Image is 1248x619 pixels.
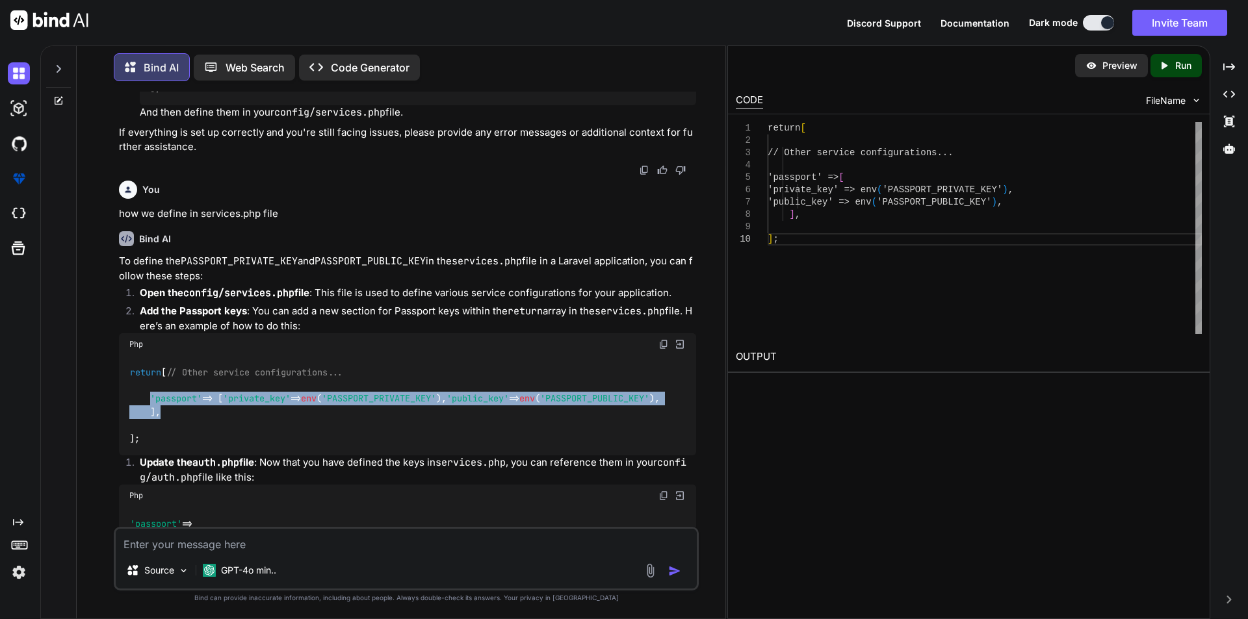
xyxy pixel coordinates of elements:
[130,518,182,529] span: 'passport'
[192,456,239,469] code: auth.php
[941,18,1009,29] span: Documentation
[8,133,30,155] img: githubDark
[736,221,751,233] div: 9
[130,366,161,378] span: return
[119,125,696,155] p: If everything is set up correctly and you're still facing issues, please provide any error messag...
[675,165,686,175] img: dislike
[8,203,30,225] img: cloudideIcon
[736,208,751,221] div: 8
[1029,16,1078,29] span: Dark mode
[226,60,285,75] p: Web Search
[140,456,686,484] code: config/auth.php
[274,106,385,119] code: config/services.php
[139,233,171,246] h6: Bind AI
[768,147,954,158] span: // Other service configurations...
[847,16,921,30] button: Discord Support
[871,197,876,207] span: (
[768,197,872,207] span: 'public_key' => env
[140,286,696,301] p: : This file is used to define various service configurations for your application.
[997,197,1002,207] span: ,
[166,366,343,378] span: // Other service configurations...
[736,159,751,171] div: 4
[941,16,1009,30] button: Documentation
[768,184,877,195] span: 'private_key' => env
[1132,10,1227,36] button: Invite Team
[223,393,291,405] span: 'private_key'
[674,338,686,350] img: Open in Browser
[1175,59,1191,72] p: Run
[140,304,696,333] p: : You can add a new section for Passport keys within the array in the file. Here’s an example of ...
[674,490,686,501] img: Open in Browser
[144,60,179,75] p: Bind AI
[643,563,658,578] img: attachment
[773,234,778,244] span: ;
[728,342,1210,372] h2: OUTPUT
[203,564,216,577] img: GPT-4o mini
[658,339,669,349] img: copy
[800,123,805,133] span: [
[595,305,665,318] code: services.php
[1146,94,1186,107] span: FileName
[8,97,30,120] img: darkAi-studio
[8,561,30,583] img: settings
[8,168,30,190] img: premium
[657,165,668,175] img: like
[8,62,30,84] img: darkChat
[129,455,696,485] li: : Now that you have defined the keys in , you can reference them in your file like this:
[508,305,543,318] code: return
[736,93,763,108] div: CODE
[119,207,696,221] p: how we define in services.php file
[1085,60,1097,71] img: preview
[178,565,189,576] img: Pick Models
[114,593,699,603] p: Bind can provide inaccurate information, including about people. Always double-check its answers....
[877,184,882,195] span: (
[129,339,143,349] span: Php
[301,393,317,405] span: env
[736,134,751,147] div: 2
[181,255,298,268] code: PASSPORT_PRIVATE_KEY
[140,456,254,468] strong: Update the file
[838,172,844,183] span: [
[736,122,751,134] div: 1
[877,197,991,207] span: 'PASSPORT_PUBLIC_KEY'
[315,255,426,268] code: PASSPORT_PUBLIC_KEY
[144,564,174,577] p: Source
[183,286,294,299] code: config/services.php
[736,184,751,196] div: 6
[1191,95,1202,106] img: chevron down
[10,10,88,30] img: Bind AI
[140,105,696,120] p: And then define them in your file.
[119,254,696,283] p: To define the and in the file in a Laravel application, you can follow these steps:
[736,147,751,159] div: 3
[435,456,506,469] code: services.php
[140,286,309,299] strong: Open the file
[142,183,160,196] h6: You
[639,165,649,175] img: copy
[129,490,143,501] span: Php
[736,171,751,184] div: 5
[736,233,751,246] div: 10
[322,393,436,405] span: 'PASSPORT_PRIVATE_KEY'
[882,184,1002,195] span: 'PASSPORT_PRIVATE_KEY'
[540,393,649,405] span: 'PASSPORT_PUBLIC_KEY'
[1002,184,1007,195] span: )
[150,393,202,405] span: 'passport'
[1102,59,1137,72] p: Preview
[736,196,751,208] div: 7
[668,564,681,577] img: icon
[768,123,800,133] span: return
[1007,184,1013,195] span: ,
[452,255,522,268] code: services.php
[768,172,838,183] span: 'passport' =>
[129,366,660,446] code: [ => [ => ( ), => ( ), ], ];
[789,209,794,220] span: ]
[847,18,921,29] span: Discord Support
[447,393,509,405] span: 'public_key'
[331,60,409,75] p: Code Generator
[519,393,535,405] span: env
[221,564,276,577] p: GPT-4o min..
[658,490,669,501] img: copy
[768,234,773,244] span: ]
[150,42,686,95] code: => [ => ( ), => ( ), ],
[991,197,996,207] span: )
